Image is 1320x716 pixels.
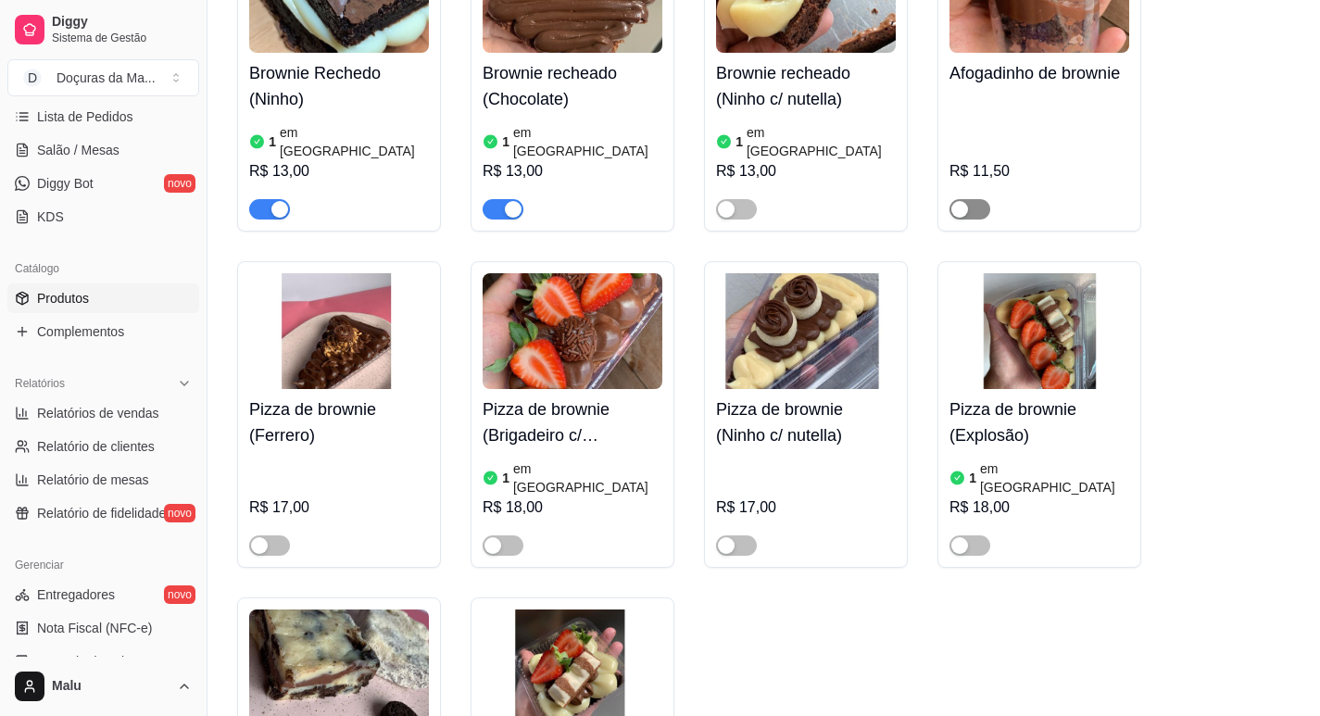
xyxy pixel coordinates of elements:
[7,283,199,313] a: Produtos
[949,496,1129,519] div: R$ 18,00
[949,160,1129,182] div: R$ 11,50
[7,135,199,165] a: Salão / Mesas
[7,664,199,709] button: Malu
[716,496,896,519] div: R$ 17,00
[483,273,662,389] img: product-image
[483,60,662,112] h4: Brownie recheado (Chocolate)
[37,504,166,522] span: Relatório de fidelidade
[37,289,89,308] span: Produtos
[249,160,429,182] div: R$ 13,00
[15,376,65,391] span: Relatórios
[716,160,896,182] div: R$ 13,00
[23,69,42,87] span: D
[37,619,152,637] span: Nota Fiscal (NFC-e)
[716,396,896,448] h4: Pizza de brownie (Ninho c/ nutella)
[949,396,1129,448] h4: Pizza de brownie (Explosão)
[269,132,276,151] article: 1
[7,580,199,609] a: Entregadoresnovo
[37,471,149,489] span: Relatório de mesas
[249,60,429,112] h4: Brownie Rechedo (Ninho)
[7,432,199,461] a: Relatório de clientes
[52,31,192,45] span: Sistema de Gestão
[7,465,199,495] a: Relatório de mesas
[280,123,429,160] article: em [GEOGRAPHIC_DATA]
[57,69,156,87] div: Doçuras da Ma ...
[7,398,199,428] a: Relatórios de vendas
[7,7,199,52] a: DiggySistema de Gestão
[969,469,976,487] article: 1
[7,498,199,528] a: Relatório de fidelidadenovo
[37,404,159,422] span: Relatórios de vendas
[37,141,119,159] span: Salão / Mesas
[716,60,896,112] h4: Brownie recheado (Ninho c/ nutella)
[502,469,509,487] article: 1
[735,132,743,151] article: 1
[7,613,199,643] a: Nota Fiscal (NFC-e)
[513,459,662,496] article: em [GEOGRAPHIC_DATA]
[7,317,199,346] a: Complementos
[37,322,124,341] span: Complementos
[37,207,64,226] span: KDS
[37,437,155,456] span: Relatório de clientes
[7,550,199,580] div: Gerenciar
[37,652,138,671] span: Controle de caixa
[37,107,133,126] span: Lista de Pedidos
[949,273,1129,389] img: product-image
[249,396,429,448] h4: Pizza de brownie (Ferrero)
[7,254,199,283] div: Catálogo
[483,496,662,519] div: R$ 18,00
[7,102,199,132] a: Lista de Pedidos
[513,123,662,160] article: em [GEOGRAPHIC_DATA]
[7,59,199,96] button: Select a team
[716,273,896,389] img: product-image
[52,678,170,695] span: Malu
[7,202,199,232] a: KDS
[249,496,429,519] div: R$ 17,00
[249,273,429,389] img: product-image
[949,60,1129,86] h4: Afogadinho de brownie
[52,14,192,31] span: Diggy
[7,169,199,198] a: Diggy Botnovo
[980,459,1129,496] article: em [GEOGRAPHIC_DATA]
[37,174,94,193] span: Diggy Bot
[7,647,199,676] a: Controle de caixa
[483,160,662,182] div: R$ 13,00
[502,132,509,151] article: 1
[483,396,662,448] h4: Pizza de brownie (Brigadeiro c/ morangos)
[747,123,896,160] article: em [GEOGRAPHIC_DATA]
[37,585,115,604] span: Entregadores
